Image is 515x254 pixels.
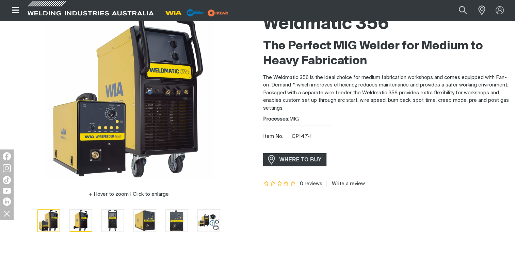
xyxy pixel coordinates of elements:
[263,153,327,166] a: WHERE TO BUY
[3,152,11,160] img: Facebook
[133,209,156,232] button: Go to slide 4
[1,208,13,219] img: hide socials
[275,154,326,165] span: WHERE TO BUY
[134,210,156,232] img: Weldmatic 356
[102,210,124,232] img: Weldmatic 356
[165,209,188,232] button: Go to slide 5
[263,74,510,112] p: The Weldmatic 356 is the ideal choice for medium fabrication workshops and comes equipped with Fa...
[451,3,474,18] button: Search products
[263,181,296,186] span: Rating: {0}
[37,209,60,232] button: Go to slide 1
[300,181,322,186] span: 0 reviews
[198,210,220,232] img: Weldmatic 356
[3,176,11,184] img: TikTok
[263,39,510,69] h2: The Perfect MIG Welder for Medium to Heavy Fabrication
[3,188,11,194] img: YouTube
[85,190,173,199] button: Hover to zoom | Click to enlarge
[263,116,289,122] strong: Processes:
[70,210,92,232] img: Weldmatic 356
[292,134,312,139] span: CP147-1
[38,210,60,232] img: Weldmatic 356
[263,133,291,141] span: Item No.
[3,164,11,172] img: Instagram
[166,210,188,232] img: Weldmatic 356
[326,181,365,187] a: Write a review
[69,209,92,232] button: Go to slide 2
[206,10,230,15] a: miller
[3,197,11,206] img: LinkedIn
[443,3,474,18] input: Product name or item number...
[263,115,510,123] div: MIG
[101,209,124,232] button: Go to slide 3
[206,8,230,18] img: miller
[263,13,510,35] h1: Weldmatic 356
[197,209,220,232] button: Go to slide 6
[44,10,214,180] img: Weldmatic 356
